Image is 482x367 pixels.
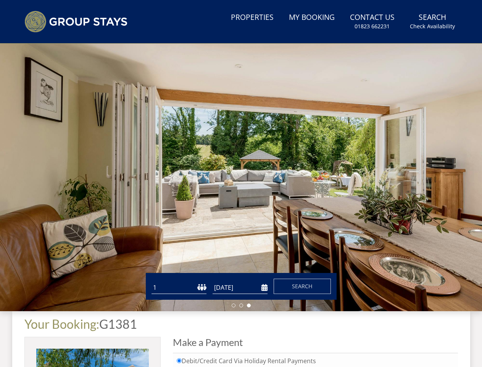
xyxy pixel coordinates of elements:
[213,281,268,294] input: Arrival Date
[274,279,331,294] button: Search
[228,9,277,26] a: Properties
[24,317,458,331] h1: G1381
[177,358,182,363] input: Debit/Credit Card Via Holiday Rental Payments
[177,357,454,365] label: Debit/Credit Card Via Holiday Rental Payments
[355,23,390,30] small: 01823 662231
[286,9,338,26] a: My Booking
[292,283,313,290] span: Search
[173,337,458,348] h2: Make a Payment
[410,23,455,30] small: Check Availability
[347,9,398,34] a: Contact Us01823 662231
[24,11,127,32] img: Group Stays
[407,9,458,34] a: SearchCheck Availability
[24,317,99,331] a: Your Booking:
